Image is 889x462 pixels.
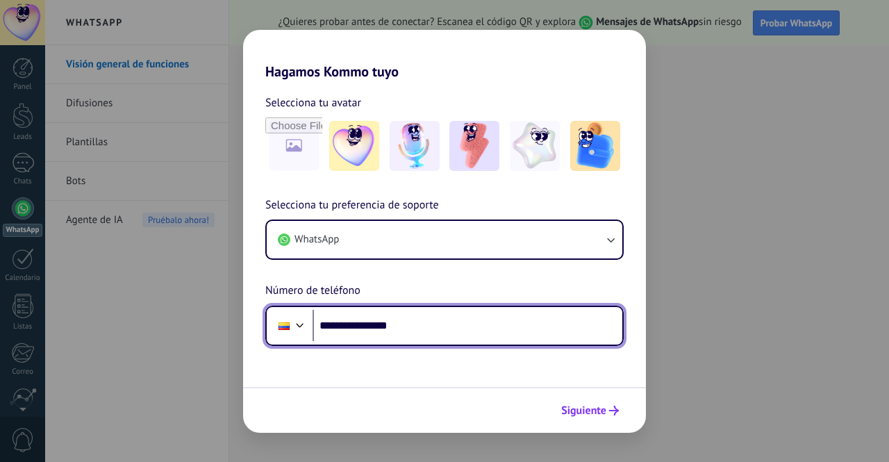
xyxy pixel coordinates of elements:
[243,30,646,80] h2: Hagamos Kommo tuyo
[390,121,440,171] img: -2.jpeg
[271,311,297,340] div: Colombia: + 57
[265,94,361,112] span: Selecciona tu avatar
[265,197,439,215] span: Selecciona tu preferencia de soporte
[570,121,620,171] img: -5.jpeg
[510,121,560,171] img: -4.jpeg
[265,282,360,300] span: Número de teléfono
[267,221,622,258] button: WhatsApp
[329,121,379,171] img: -1.jpeg
[449,121,499,171] img: -3.jpeg
[555,399,625,422] button: Siguiente
[294,233,339,247] span: WhatsApp
[561,406,606,415] span: Siguiente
